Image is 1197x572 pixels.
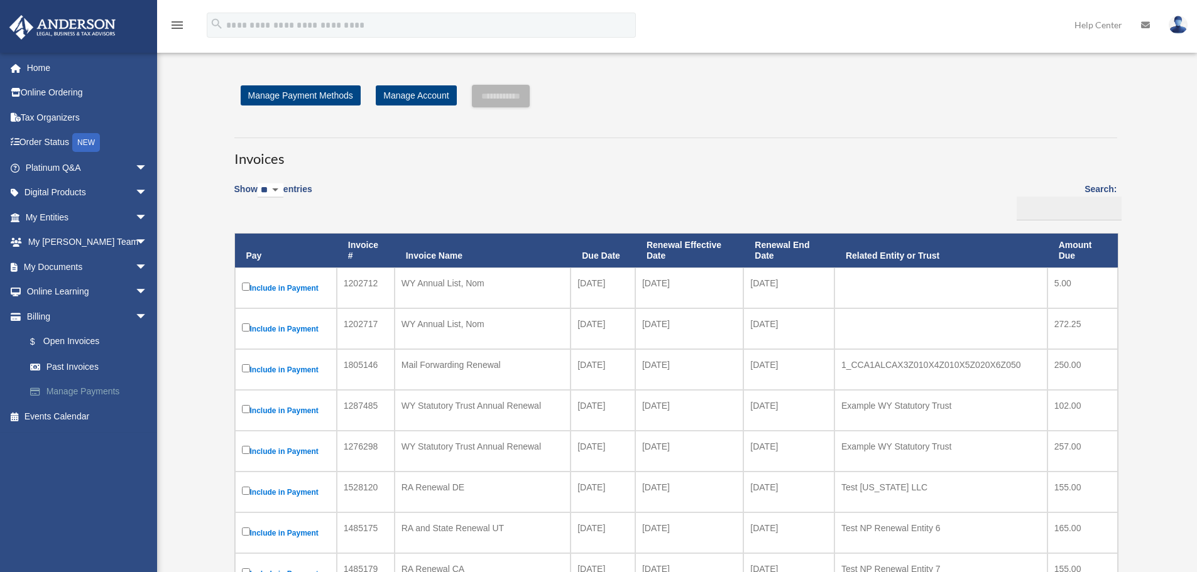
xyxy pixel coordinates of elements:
a: Order StatusNEW [9,130,167,156]
td: [DATE] [571,472,635,512]
img: Anderson Advisors Platinum Portal [6,15,119,40]
a: menu [170,22,185,33]
span: arrow_drop_down [135,279,160,305]
td: [DATE] [571,512,635,553]
td: Example WY Statutory Trust [834,390,1047,431]
td: [DATE] [571,267,635,308]
label: Search: [1012,181,1117,220]
span: $ [37,334,43,350]
span: arrow_drop_down [135,230,160,256]
div: WY Annual List, Nom [402,315,564,333]
td: 102.00 [1047,390,1118,431]
div: Mail Forwarding Renewal [402,356,564,374]
td: [DATE] [743,512,834,553]
img: User Pic [1169,16,1188,34]
a: My Entitiesarrow_drop_down [9,205,167,230]
td: 1485175 [337,512,395,553]
input: Include in Payment [242,527,250,536]
input: Include in Payment [242,405,250,413]
label: Include in Payment [242,362,330,377]
a: Manage Payment Methods [241,85,361,105]
a: Past Invoices [18,354,167,379]
td: [DATE] [571,308,635,349]
td: [DATE] [743,472,834,512]
td: Test NP Renewal Entity 6 [834,512,1047,553]
input: Include in Payment [242,364,250,372]
td: [DATE] [571,390,635,431]
a: My [PERSON_NAME] Teamarrow_drop_down [9,230,167,255]
input: Search: [1017,197,1122,220]
td: 1202717 [337,308,395,349]
th: Renewal End Date: activate to sort column ascending [743,234,834,267]
a: Online Learningarrow_drop_down [9,279,167,305]
div: WY Statutory Trust Annual Renewal [402,438,564,455]
label: Include in Payment [242,321,330,337]
div: NEW [72,133,100,152]
td: 1528120 [337,472,395,512]
a: Platinum Q&Aarrow_drop_down [9,155,167,180]
div: WY Statutory Trust Annual Renewal [402,397,564,414]
td: [DATE] [635,267,743,308]
a: Manage Payments [18,379,167,404]
td: [DATE] [571,349,635,390]
td: 257.00 [1047,431,1118,472]
select: Showentries [258,183,283,198]
span: arrow_drop_down [135,205,160,230]
th: Renewal Effective Date: activate to sort column ascending [635,234,743,267]
div: RA and State Renewal UT [402,519,564,537]
td: [DATE] [571,431,635,472]
td: [DATE] [635,308,743,349]
th: Due Date: activate to sort column ascending [571,234,635,267]
th: Pay: activate to sort column descending [235,234,337,267]
td: [DATE] [635,512,743,553]
th: Invoice Name: activate to sort column ascending [395,234,571,267]
td: [DATE] [635,472,743,512]
label: Include in Payment [242,525,330,541]
td: 1805146 [337,349,395,390]
td: [DATE] [743,267,834,308]
span: arrow_drop_down [135,155,160,181]
label: Include in Payment [242,443,330,459]
td: [DATE] [743,390,834,431]
td: [DATE] [743,308,834,349]
a: $Open Invoices [18,329,160,355]
i: menu [170,18,185,33]
label: Include in Payment [242,484,330,500]
th: Related Entity or Trust: activate to sort column ascending [834,234,1047,267]
span: arrow_drop_down [135,180,160,206]
input: Include in Payment [242,487,250,495]
span: arrow_drop_down [135,254,160,280]
td: 272.25 [1047,308,1118,349]
td: 165.00 [1047,512,1118,553]
td: [DATE] [635,390,743,431]
div: RA Renewal DE [402,478,564,496]
a: Events Calendar [9,404,167,429]
a: Billingarrow_drop_down [9,304,167,329]
a: My Documentsarrow_drop_down [9,254,167,279]
div: WY Annual List, Nom [402,274,564,292]
a: Digital Productsarrow_drop_down [9,180,167,205]
th: Invoice #: activate to sort column ascending [337,234,395,267]
td: 1202712 [337,267,395,308]
td: 1276298 [337,431,395,472]
td: 5.00 [1047,267,1118,308]
td: [DATE] [743,431,834,472]
h3: Invoices [234,138,1117,169]
td: Test [US_STATE] LLC [834,472,1047,512]
td: Example WY Statutory Trust [834,431,1047,472]
td: [DATE] [635,349,743,390]
label: Include in Payment [242,402,330,418]
a: Tax Organizers [9,105,167,130]
a: Home [9,55,167,80]
th: Amount Due: activate to sort column ascending [1047,234,1118,267]
input: Include in Payment [242,323,250,332]
input: Include in Payment [242,283,250,291]
i: search [210,17,224,31]
td: [DATE] [743,349,834,390]
td: [DATE] [635,431,743,472]
input: Include in Payment [242,446,250,454]
td: 250.00 [1047,349,1118,390]
a: Manage Account [376,85,456,105]
label: Show entries [234,181,312,210]
td: 1_CCA1ALCAX3Z010X4Z010X5Z020X6Z050 [834,349,1047,390]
